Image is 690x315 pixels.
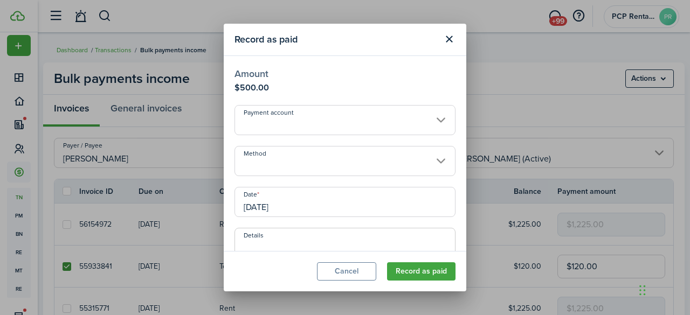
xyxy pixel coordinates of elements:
[234,67,456,81] h6: Amount
[387,262,456,281] button: Record as paid
[440,30,458,48] button: Close modal
[639,274,646,306] div: Drag
[234,29,437,50] modal-title: Record as paid
[234,187,456,217] input: mm/dd/yyyy
[234,81,456,94] p: $500.00
[317,262,376,281] button: Cancel
[636,263,690,315] iframe: Chat Widget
